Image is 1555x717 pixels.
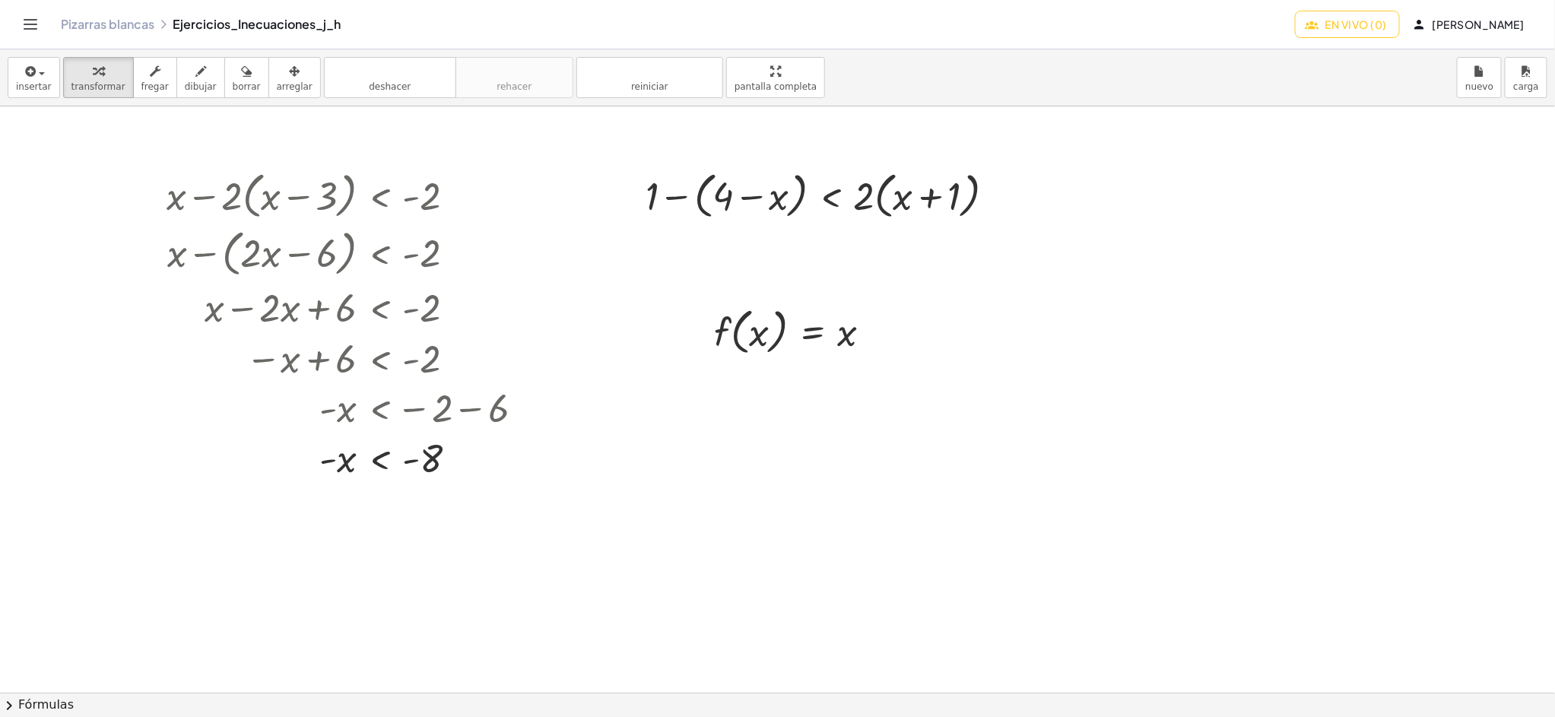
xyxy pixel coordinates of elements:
button: rehacerrehacer [455,57,573,98]
font: fregar [141,81,169,92]
button: En vivo (0) [1295,11,1400,38]
font: dibujar [185,81,217,92]
button: borrar [224,57,269,98]
font: transformar [71,81,125,92]
font: reiniciar [631,81,668,92]
font: Fórmulas [18,697,74,712]
font: insertar [16,81,52,92]
font: nuevo [1465,81,1493,92]
font: deshacer [332,64,448,78]
font: Pizarras blancas [61,16,154,32]
button: dibujar [176,57,225,98]
font: refrescar [585,64,715,78]
button: [PERSON_NAME] [1403,11,1537,38]
button: Cambiar navegación [18,12,43,36]
font: pantalla completa [735,81,817,92]
button: insertar [8,57,60,98]
font: carga [1513,81,1539,92]
font: rehacer [464,64,565,78]
button: nuevo [1457,57,1502,98]
button: fregar [133,57,177,98]
button: deshacerdeshacer [324,57,456,98]
font: [PERSON_NAME] [1433,17,1525,31]
font: rehacer [497,81,532,92]
button: pantalla completa [726,57,826,98]
button: carga [1505,57,1547,98]
font: En vivo (0) [1325,17,1387,31]
a: Pizarras blancas [61,17,154,32]
font: deshacer [369,81,411,92]
button: refrescarreiniciar [576,57,723,98]
font: borrar [233,81,261,92]
button: transformar [63,57,134,98]
font: arreglar [277,81,313,92]
button: arreglar [268,57,321,98]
